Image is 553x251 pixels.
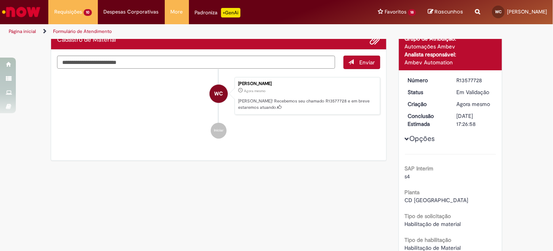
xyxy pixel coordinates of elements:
[405,220,461,228] span: Habilitação de material
[360,59,375,66] span: Enviar
[405,197,469,204] span: CD [GEOGRAPHIC_DATA]
[57,37,116,44] h2: Cadastro de Material Histórico de tíquete
[195,8,240,17] div: Padroniza
[405,212,451,220] b: Tipo de solicitação
[507,8,547,15] span: [PERSON_NAME]
[238,81,376,86] div: [PERSON_NAME]
[456,100,490,108] time: 29/09/2025 15:26:51
[238,98,376,110] p: [PERSON_NAME]! Recebemos seu chamado R13577728 e em breve estaremos atuando.
[402,76,451,84] dt: Número
[244,89,265,93] time: 29/09/2025 15:26:51
[405,165,434,172] b: SAP Interim
[1,4,42,20] img: ServiceNow
[402,100,451,108] dt: Criação
[405,173,410,180] span: s4
[402,88,451,96] dt: Status
[214,84,223,103] span: WC
[456,112,493,128] div: [DATE] 17:26:58
[84,9,92,16] span: 10
[405,236,452,243] b: Tipo de habilitação
[405,189,420,196] b: Planta
[57,56,335,69] textarea: Digite sua mensagem aqui...
[456,100,493,108] div: 29/09/2025 15:26:51
[57,77,380,115] li: Willian Camara
[456,100,490,108] span: Agora mesmo
[405,42,496,50] div: Automações Ambev
[343,56,380,69] button: Enviar
[405,58,496,66] div: Ambev Automation
[221,8,240,17] p: +GenAi
[244,89,265,93] span: Agora mesmo
[9,28,36,35] a: Página inicial
[57,69,380,147] ul: Histórico de tíquete
[385,8,406,16] span: Favoritos
[53,28,112,35] a: Formulário de Atendimento
[104,8,159,16] span: Despesas Corporativas
[456,76,493,84] div: R13577728
[54,8,82,16] span: Requisições
[405,50,496,58] div: Analista responsável:
[428,8,463,16] a: Rascunhos
[171,8,183,16] span: More
[456,88,493,96] div: Em Validação
[210,85,228,103] div: Willian Camara
[402,112,451,128] dt: Conclusão Estimada
[495,9,502,14] span: WC
[370,35,380,45] button: Adicionar anexos
[6,24,363,39] ul: Trilhas de página
[408,9,416,16] span: 18
[435,8,463,15] span: Rascunhos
